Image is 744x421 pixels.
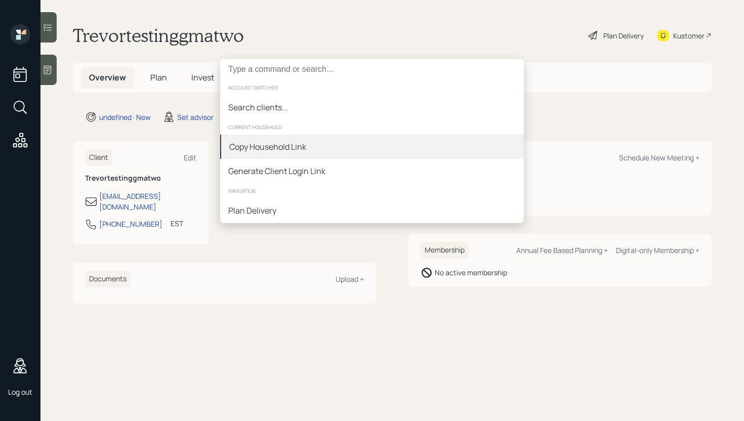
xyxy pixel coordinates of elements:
input: Type a command or search… [220,59,524,80]
div: current household [220,119,524,135]
div: account switcher [220,80,524,95]
div: navigation [220,183,524,198]
div: Search clients... [228,101,288,113]
div: Generate Client Login Link [228,165,325,177]
div: Plan Delivery [228,204,276,217]
div: Copy Household Link [229,141,306,153]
